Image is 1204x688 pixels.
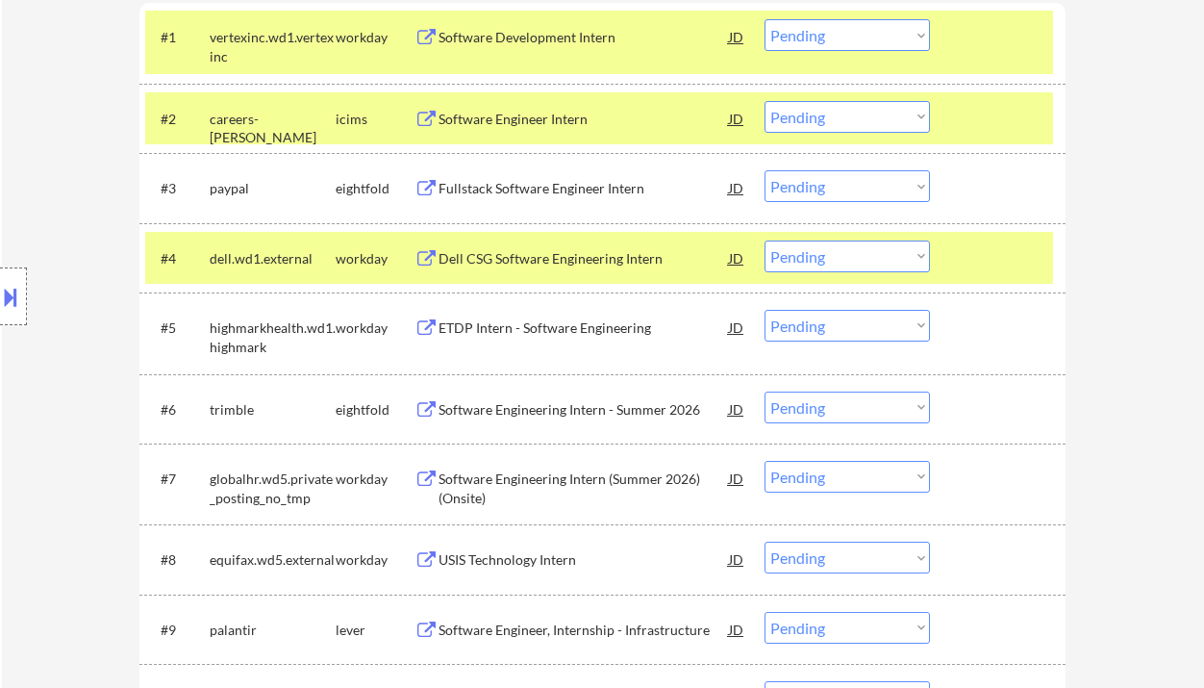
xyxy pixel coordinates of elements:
[727,310,746,344] div: JD
[336,470,414,489] div: workday
[210,28,336,65] div: vertexinc.wd1.vertexinc
[210,110,336,147] div: careers-[PERSON_NAME]
[439,319,729,338] div: ETDP Intern - Software Engineering
[161,470,194,489] div: #7
[439,249,729,268] div: Dell CSG Software Engineering Intern
[161,110,194,129] div: #2
[161,28,194,47] div: #1
[727,19,746,54] div: JD
[336,110,414,129] div: icims
[210,470,336,507] div: globalhr.wd5.private_posting_no_tmp
[727,542,746,576] div: JD
[161,621,194,640] div: #9
[336,319,414,338] div: workday
[727,241,746,275] div: JD
[336,28,414,47] div: workday
[439,179,729,198] div: Fullstack Software Engineer Intern
[161,550,194,570] div: #8
[210,550,336,570] div: equifax.wd5.external
[727,392,746,426] div: JD
[439,470,729,507] div: Software Engineering Intern (Summer 2026) (Onsite)
[439,621,729,640] div: Software Engineer, Internship - Infrastructure
[336,550,414,570] div: workday
[336,400,414,420] div: eightfold
[210,621,336,640] div: palantir
[336,179,414,198] div: eightfold
[727,612,746,647] div: JD
[439,400,729,420] div: Software Engineering Intern - Summer 2026
[439,28,729,47] div: Software Development Intern
[727,101,746,136] div: JD
[439,550,729,570] div: USIS Technology Intern
[336,249,414,268] div: workday
[727,461,746,496] div: JD
[336,621,414,640] div: lever
[727,170,746,205] div: JD
[439,110,729,129] div: Software Engineer Intern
